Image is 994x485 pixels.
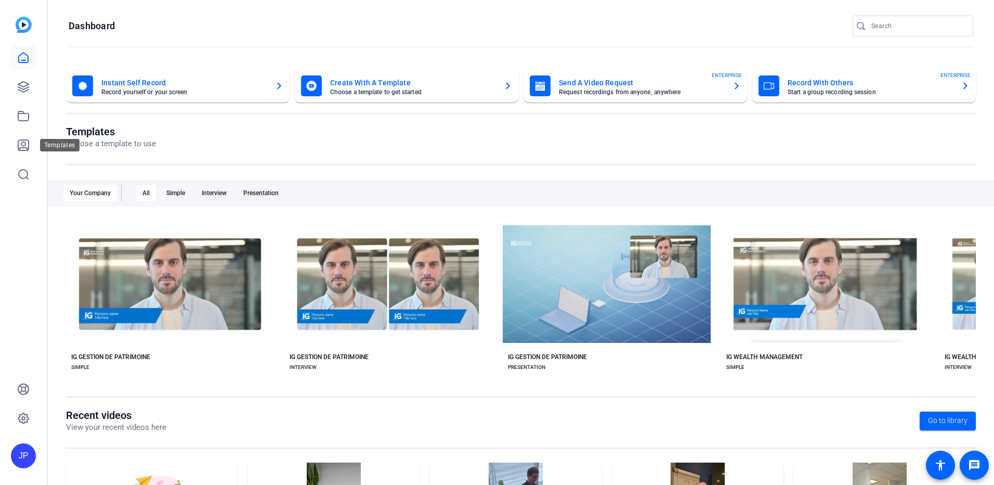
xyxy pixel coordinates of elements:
mat-card-subtitle: Record yourself or your screen [101,89,267,95]
div: All [136,185,156,201]
div: Simple [160,185,191,201]
div: SIMPLE [71,363,89,372]
input: Search [871,20,965,32]
div: PRESENTATION [508,363,545,372]
mat-card-title: Instant Self Record [101,76,267,89]
div: Presentation [237,185,285,201]
button: Send A Video RequestRequest recordings from anyone, anywhereENTERPRISE [524,69,747,103]
mat-card-subtitle: Choose a template to get started [330,89,495,95]
button: Instant Self RecordRecord yourself or your screen [66,69,290,103]
div: INTERVIEW [945,363,972,372]
img: blue-gradient.svg [16,17,32,33]
mat-card-title: Record With Others [788,76,953,89]
mat-card-title: Create With A Template [330,76,495,89]
mat-icon: message [968,459,980,471]
div: IG GESTION DE PATRIMOINE [71,353,150,361]
a: Go to library [920,412,976,430]
p: Choose a template to use [66,138,156,150]
span: Go to library [928,415,967,426]
p: View your recent videos here [66,422,166,433]
mat-card-title: Send A Video Request [559,76,724,89]
button: Record With OthersStart a group recording sessionENTERPRISE [752,69,976,103]
mat-icon: accessibility [934,459,947,471]
div: JP [11,443,36,468]
div: Interview [195,185,233,201]
div: IG WEALTH MANAGEMENT [726,353,803,361]
div: INTERVIEW [290,363,317,372]
h1: Dashboard [69,20,115,32]
div: IG GESTION DE PATRIMOINE [508,353,587,361]
h1: Templates [66,125,156,138]
div: Your Company [63,185,117,201]
div: Templates [40,139,80,151]
mat-card-subtitle: Request recordings from anyone, anywhere [559,89,724,95]
div: IG GESTION DE PATRIMOINE [290,353,369,361]
h1: Recent videos [66,409,166,422]
span: ENTERPRISE [712,71,742,79]
mat-card-subtitle: Start a group recording session [788,89,953,95]
button: Create With A TemplateChoose a template to get started [295,69,518,103]
div: SIMPLE [726,363,744,372]
span: ENTERPRISE [940,71,971,79]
